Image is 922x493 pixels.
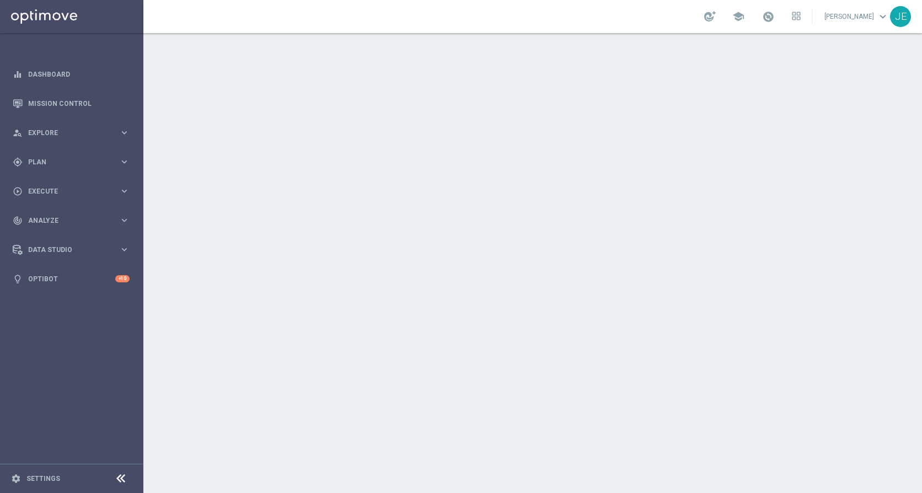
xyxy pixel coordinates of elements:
div: Mission Control [13,89,130,118]
a: Settings [26,475,60,482]
div: JE [890,6,911,27]
div: Optibot [13,264,130,293]
div: Data Studio [13,245,119,255]
button: play_circle_outline Execute keyboard_arrow_right [12,187,130,196]
i: gps_fixed [13,157,23,167]
button: equalizer Dashboard [12,70,130,79]
button: lightbulb Optibot +10 [12,275,130,283]
i: keyboard_arrow_right [119,215,130,226]
div: Analyze [13,216,119,226]
div: Explore [13,128,119,138]
span: Plan [28,159,119,165]
i: equalizer [13,69,23,79]
span: Explore [28,130,119,136]
i: settings [11,474,21,484]
span: school [732,10,744,23]
i: lightbulb [13,274,23,284]
i: track_changes [13,216,23,226]
i: person_search [13,128,23,138]
div: Dashboard [13,60,130,89]
i: keyboard_arrow_right [119,186,130,196]
button: Data Studio keyboard_arrow_right [12,245,130,254]
button: track_changes Analyze keyboard_arrow_right [12,216,130,225]
button: person_search Explore keyboard_arrow_right [12,128,130,137]
i: keyboard_arrow_right [119,244,130,255]
button: Mission Control [12,99,130,108]
span: Execute [28,188,119,195]
a: Dashboard [28,60,130,89]
button: gps_fixed Plan keyboard_arrow_right [12,158,130,167]
span: Analyze [28,217,119,224]
span: keyboard_arrow_down [877,10,889,23]
div: +10 [115,275,130,282]
a: Optibot [28,264,115,293]
div: Execute [13,186,119,196]
div: Plan [13,157,119,167]
span: Data Studio [28,246,119,253]
a: Mission Control [28,89,130,118]
a: [PERSON_NAME]keyboard_arrow_down [823,8,890,25]
i: play_circle_outline [13,186,23,196]
i: keyboard_arrow_right [119,157,130,167]
i: keyboard_arrow_right [119,127,130,138]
